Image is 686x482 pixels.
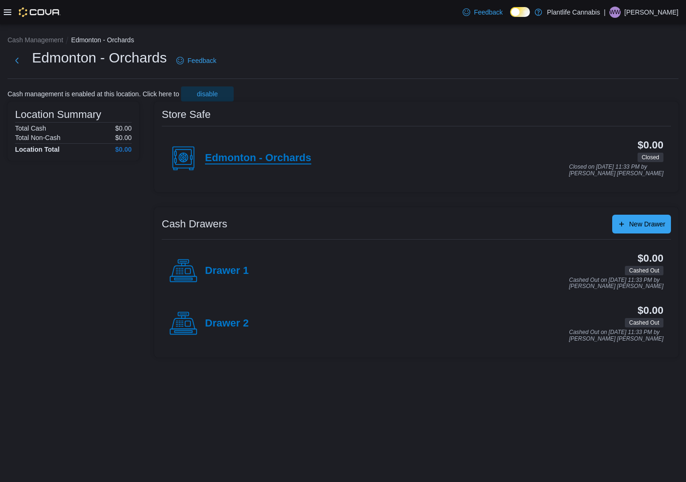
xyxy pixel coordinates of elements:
[609,7,621,18] div: William White
[188,56,216,65] span: Feedback
[638,140,663,151] h3: $0.00
[19,8,61,17] img: Cova
[638,153,663,162] span: Closed
[569,329,663,342] p: Cashed Out on [DATE] 11:33 PM by [PERSON_NAME] [PERSON_NAME]
[15,146,60,153] h4: Location Total
[197,89,218,99] span: disable
[569,277,663,290] p: Cashed Out on [DATE] 11:33 PM by [PERSON_NAME] [PERSON_NAME]
[162,218,227,230] h3: Cash Drawers
[612,215,671,233] button: New Drawer
[15,124,46,132] h6: Total Cash
[610,7,621,18] span: WW
[115,124,132,132] p: $0.00
[15,109,101,120] h3: Location Summary
[604,7,606,18] p: |
[629,266,659,275] span: Cashed Out
[115,146,132,153] h4: $0.00
[205,318,249,330] h4: Drawer 2
[15,134,61,141] h6: Total Non-Cash
[8,36,63,44] button: Cash Management
[8,90,179,98] p: Cash management is enabled at this location. Click here to
[8,35,678,47] nav: An example of EuiBreadcrumbs
[162,109,211,120] h3: Store Safe
[625,266,663,275] span: Cashed Out
[625,318,663,327] span: Cashed Out
[115,134,132,141] p: $0.00
[474,8,503,17] span: Feedback
[547,7,600,18] p: Plantlife Cannabis
[638,253,663,264] h3: $0.00
[624,7,678,18] p: [PERSON_NAME]
[629,319,659,327] span: Cashed Out
[205,265,249,277] h4: Drawer 1
[8,51,26,70] button: Next
[181,86,234,101] button: disable
[32,48,167,67] h1: Edmonton - Orchards
[510,7,530,17] input: Dark Mode
[459,3,506,22] a: Feedback
[173,51,220,70] a: Feedback
[71,36,134,44] button: Edmonton - Orchards
[642,153,659,162] span: Closed
[205,152,311,164] h4: Edmonton - Orchards
[629,219,665,229] span: New Drawer
[638,305,663,316] h3: $0.00
[569,164,663,177] p: Closed on [DATE] 11:33 PM by [PERSON_NAME] [PERSON_NAME]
